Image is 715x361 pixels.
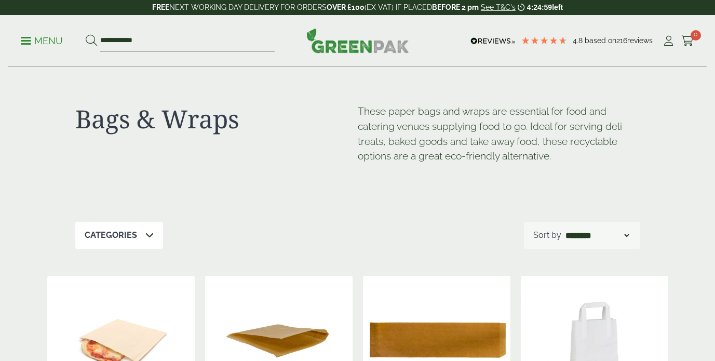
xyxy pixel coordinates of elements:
span: left [552,3,563,11]
a: 0 [681,33,694,49]
i: Cart [681,36,694,46]
p: These paper bags and wraps are essential for food and catering venues supplying food to go. Ideal... [358,104,640,164]
span: 4:24:59 [527,3,552,11]
span: 4.8 [573,36,585,45]
span: 216 [616,36,627,45]
p: Sort by [533,229,561,242]
strong: OVER £100 [327,3,365,11]
h1: Bags & Wraps [75,104,358,134]
strong: BEFORE 2 pm [432,3,479,11]
i: My Account [662,36,675,46]
p: Menu [21,35,63,47]
p: Categories [85,229,137,242]
a: See T&C's [481,3,516,11]
div: 4.79 Stars [521,36,568,45]
img: REVIEWS.io [470,37,516,45]
span: Based on [585,36,616,45]
img: GreenPak Supplies [306,28,409,53]
select: Shop order [563,229,631,242]
a: Menu [21,35,63,45]
strong: FREE [152,3,169,11]
span: reviews [627,36,653,45]
span: 0 [691,30,701,41]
